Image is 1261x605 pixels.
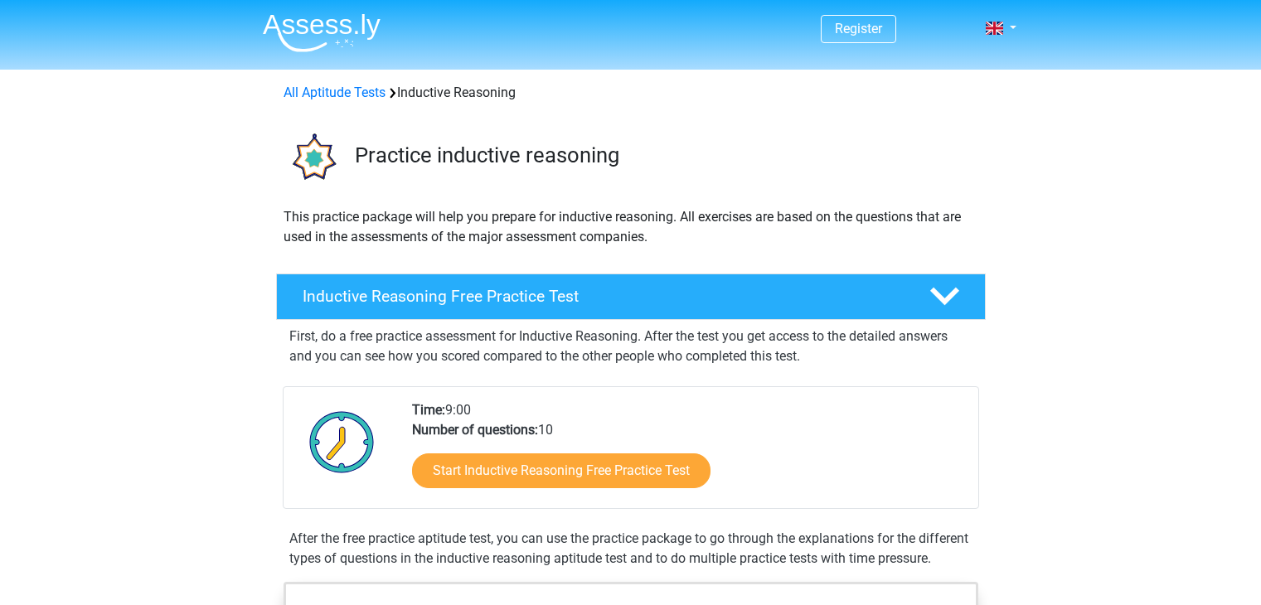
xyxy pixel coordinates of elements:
[289,327,972,366] p: First, do a free practice assessment for Inductive Reasoning. After the test you get access to th...
[412,453,711,488] a: Start Inductive Reasoning Free Practice Test
[284,207,978,247] p: This practice package will help you prepare for inductive reasoning. All exercises are based on t...
[283,529,979,569] div: After the free practice aptitude test, you can use the practice package to go through the explana...
[400,400,977,508] div: 9:00 10
[355,143,972,168] h3: Practice inductive reasoning
[269,273,992,320] a: Inductive Reasoning Free Practice Test
[300,400,384,483] img: Clock
[277,123,347,193] img: inductive reasoning
[412,422,538,438] b: Number of questions:
[412,402,445,418] b: Time:
[303,287,903,306] h4: Inductive Reasoning Free Practice Test
[263,13,381,52] img: Assessly
[284,85,386,100] a: All Aptitude Tests
[277,83,985,103] div: Inductive Reasoning
[835,21,882,36] a: Register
